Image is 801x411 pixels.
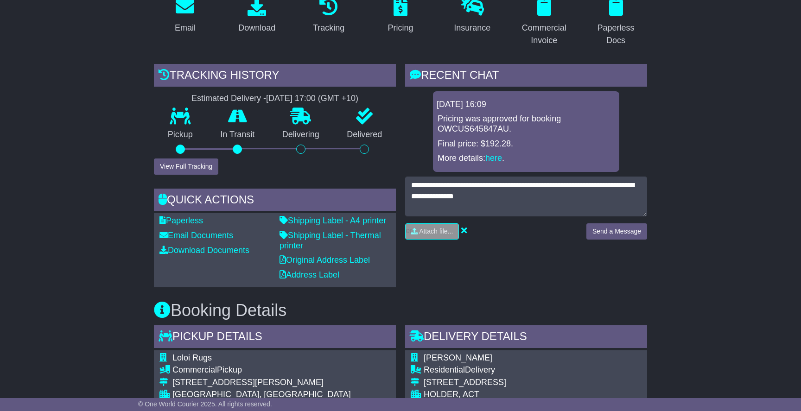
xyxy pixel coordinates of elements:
div: [GEOGRAPHIC_DATA], [GEOGRAPHIC_DATA] [172,390,390,400]
a: Address Label [280,270,339,279]
a: Email Documents [159,231,233,240]
div: Paperless Docs [591,22,641,47]
span: Commercial [172,365,217,374]
div: HOLDER, ACT [424,390,565,400]
button: Send a Message [586,223,647,240]
a: Shipping Label - Thermal printer [280,231,381,250]
p: In Transit [207,130,269,140]
a: here [485,153,502,163]
div: Pricing [388,22,413,34]
div: Quick Actions [154,189,396,214]
h3: Booking Details [154,301,647,320]
div: RECENT CHAT [405,64,647,89]
div: Commercial Invoice [519,22,569,47]
span: Loloi Rugs [172,353,212,362]
div: Pickup Details [154,325,396,350]
p: Pickup [154,130,207,140]
div: Tracking history [154,64,396,89]
div: [STREET_ADDRESS][PERSON_NAME] [172,378,390,388]
div: Estimated Delivery - [154,94,396,104]
div: Delivery Details [405,325,647,350]
div: Delivery [424,365,565,375]
span: [PERSON_NAME] [424,353,492,362]
div: Pickup [172,365,390,375]
div: Insurance [454,22,490,34]
div: Email [175,22,196,34]
p: More details: . [438,153,615,164]
div: [STREET_ADDRESS] [424,378,565,388]
a: Shipping Label - A4 printer [280,216,386,225]
p: Delivering [268,130,333,140]
div: [DATE] 17:00 (GMT +10) [266,94,358,104]
a: Paperless [159,216,203,225]
p: Final price: $192.28. [438,139,615,149]
button: View Full Tracking [154,158,218,175]
div: Tracking [313,22,344,34]
p: Delivered [333,130,396,140]
div: Download [238,22,275,34]
div: [DATE] 16:09 [437,100,616,110]
a: Original Address Label [280,255,370,265]
span: Residential [424,365,465,374]
span: © One World Courier 2025. All rights reserved. [138,400,272,408]
a: Download Documents [159,246,249,255]
p: Pricing was approved for booking OWCUS645847AU. [438,114,615,134]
